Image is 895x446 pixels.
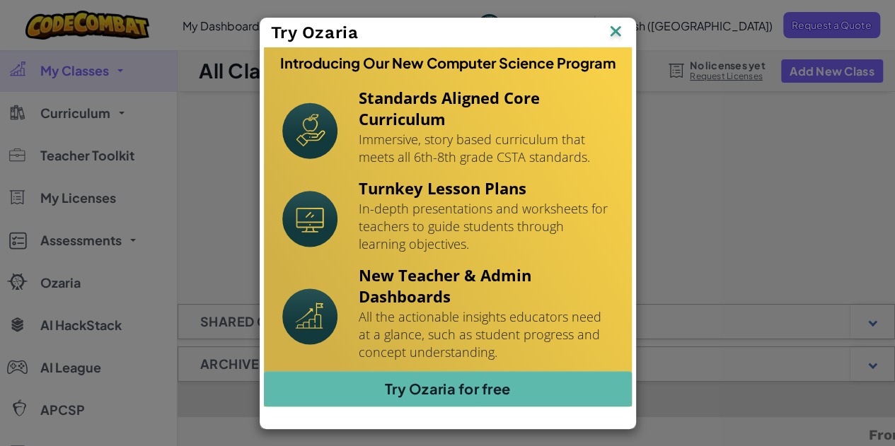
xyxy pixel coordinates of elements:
span: Try Ozaria [271,23,359,42]
p: Immersive, story based curriculum that meets all 6th-8th grade CSTA standards. [359,131,613,166]
img: Icon_StandardsAlignment.svg [282,102,337,159]
a: Try Ozaria for free [264,371,632,406]
h3: Introducing Our New Computer Science Program [280,54,616,71]
img: IconClose.svg [606,22,625,43]
img: Icon_Turnkey.svg [282,191,337,247]
h4: New Teacher & Admin Dashboards [359,264,613,307]
p: In-depth presentations and worksheets for teachers to guide students through learning objectives. [359,200,613,253]
img: Icon_NewTeacherDashboard.svg [282,288,337,345]
h4: Standards Aligned Core Curriculum [359,87,613,129]
h4: Turnkey Lesson Plans [359,177,613,199]
p: All the actionable insights educators need at a glance, such as student progress and concept unde... [359,308,613,361]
